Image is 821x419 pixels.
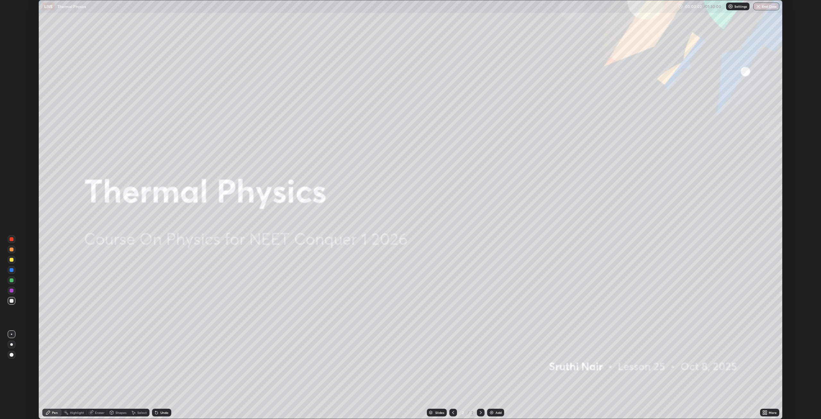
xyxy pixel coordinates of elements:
[137,411,147,414] div: Select
[728,4,733,9] img: class-settings-icons
[769,411,777,414] div: More
[115,411,126,414] div: Shapes
[470,410,474,415] div: 2
[57,4,86,9] p: Thermal Physics
[435,411,444,414] div: Slides
[756,4,761,9] img: end-class-cross
[467,411,469,415] div: /
[52,411,58,414] div: Pen
[160,411,168,414] div: Undo
[70,411,84,414] div: Highlight
[95,411,105,414] div: Eraser
[489,410,494,415] img: add-slide-button
[495,411,502,414] div: Add
[44,4,53,9] p: LIVE
[734,5,747,8] p: Settings
[753,3,779,10] button: End Class
[460,411,466,415] div: 2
